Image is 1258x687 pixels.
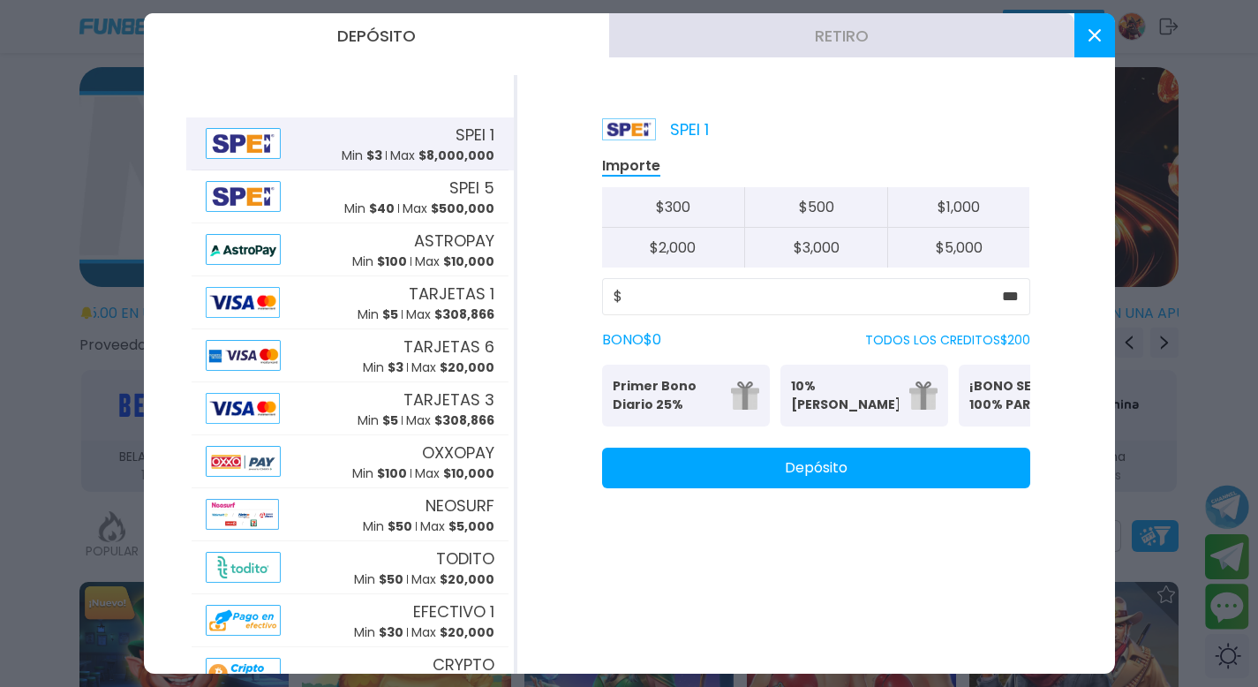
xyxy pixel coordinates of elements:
button: $3,000 [744,228,887,268]
span: $ 3 [388,359,403,376]
button: $5,000 [887,228,1030,268]
img: gift [731,381,759,410]
p: Max [415,253,494,271]
span: $ 100 [377,464,407,482]
p: Max [411,623,494,642]
span: $ 20,000 [440,359,494,376]
p: Max [411,359,494,377]
p: Max [420,517,494,536]
button: AlipaySPEI 5Min $40Max $500,000 [186,170,514,223]
button: AlipayTODITOMin $50Max $20,000 [186,541,514,594]
span: ASTROPAY [414,229,494,253]
button: Retiro [609,13,1074,57]
button: AlipayOXXOPAYMin $100Max $10,000 [186,435,514,488]
span: OXXOPAY [422,441,494,464]
img: Alipay [206,446,282,477]
p: Primer Bono Diario 25% [613,377,720,414]
span: EFECTIVO 1 [413,600,494,623]
p: Min [354,623,403,642]
button: AlipayNEOSURFMin $50Max $5,000 [186,488,514,541]
span: $ 100 [377,253,407,270]
img: Alipay [206,499,279,530]
span: TARJETAS 1 [409,282,494,306]
span: $ 10,000 [443,253,494,270]
span: SPEI 1 [456,123,494,147]
img: Platform Logo [602,118,656,140]
img: Alipay [206,393,280,424]
span: $ 20,000 [440,570,494,588]
p: Max [415,464,494,483]
p: Min [363,359,403,377]
p: ¡BONO SEMANAL 100% PARA DEPORTES! [969,377,1077,414]
span: TARJETAS 6 [403,335,494,359]
span: TODITO [436,547,494,570]
img: Alipay [206,287,280,318]
button: $500 [744,187,887,228]
img: Alipay [206,128,282,159]
span: $ 308,866 [434,411,494,429]
button: AlipayASTROPAYMin $100Max $10,000 [186,223,514,276]
span: $ 30 [379,623,403,641]
p: Min [352,464,407,483]
span: NEOSURF [426,494,494,517]
span: $ 50 [379,570,403,588]
span: $ 20,000 [440,623,494,641]
p: Min [354,570,403,589]
img: Alipay [206,340,282,371]
span: $ 50 [388,517,412,535]
p: Min [342,147,382,165]
button: Depósito [144,13,609,57]
button: 10% [PERSON_NAME] [780,365,948,427]
button: AlipaySPEI 1Min $3Max $8,000,000 [186,117,514,170]
span: $ 308,866 [434,306,494,323]
span: CRYPTO [433,653,494,676]
button: $300 [602,187,745,228]
span: $ 3 [366,147,382,164]
span: $ 8,000,000 [418,147,494,164]
button: AlipayTARJETAS 3Min $5Max $308,866 [186,382,514,435]
img: Alipay [206,234,282,265]
button: $2,000 [602,228,745,268]
p: Max [403,200,494,218]
p: Min [344,200,395,218]
img: gift [909,381,938,410]
button: $1,000 [887,187,1030,228]
p: TODOS LOS CREDITOS $ 200 [865,331,1030,350]
button: ¡BONO SEMANAL 100% PARA DEPORTES! [959,365,1126,427]
p: SPEI 1 [602,117,709,141]
p: Max [406,306,494,324]
img: Alipay [206,552,282,583]
button: AlipayEFECTIVO 1Min $30Max $20,000 [186,594,514,647]
p: 10% [PERSON_NAME] [791,377,899,414]
span: $ [614,286,622,307]
p: Min [352,253,407,271]
img: Alipay [206,605,282,636]
p: Min [363,517,412,536]
span: $ 500,000 [431,200,494,217]
span: $ 10,000 [443,464,494,482]
p: Min [358,306,398,324]
p: Max [390,147,494,165]
span: $ 5,000 [448,517,494,535]
p: Max [411,570,494,589]
button: AlipayTARJETAS 1Min $5Max $308,866 [186,276,514,329]
img: Alipay [206,181,282,212]
span: $ 5 [382,306,398,323]
button: Primer Bono Diario 25% [602,365,770,427]
span: TARJETAS 3 [403,388,494,411]
p: Max [406,411,494,430]
label: BONO $ 0 [602,329,661,351]
span: $ 40 [369,200,395,217]
p: Min [358,411,398,430]
span: SPEI 5 [449,176,494,200]
p: Importe [602,156,660,177]
button: Depósito [602,448,1030,488]
button: AlipayTARJETAS 6Min $3Max $20,000 [186,329,514,382]
span: $ 5 [382,411,398,429]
